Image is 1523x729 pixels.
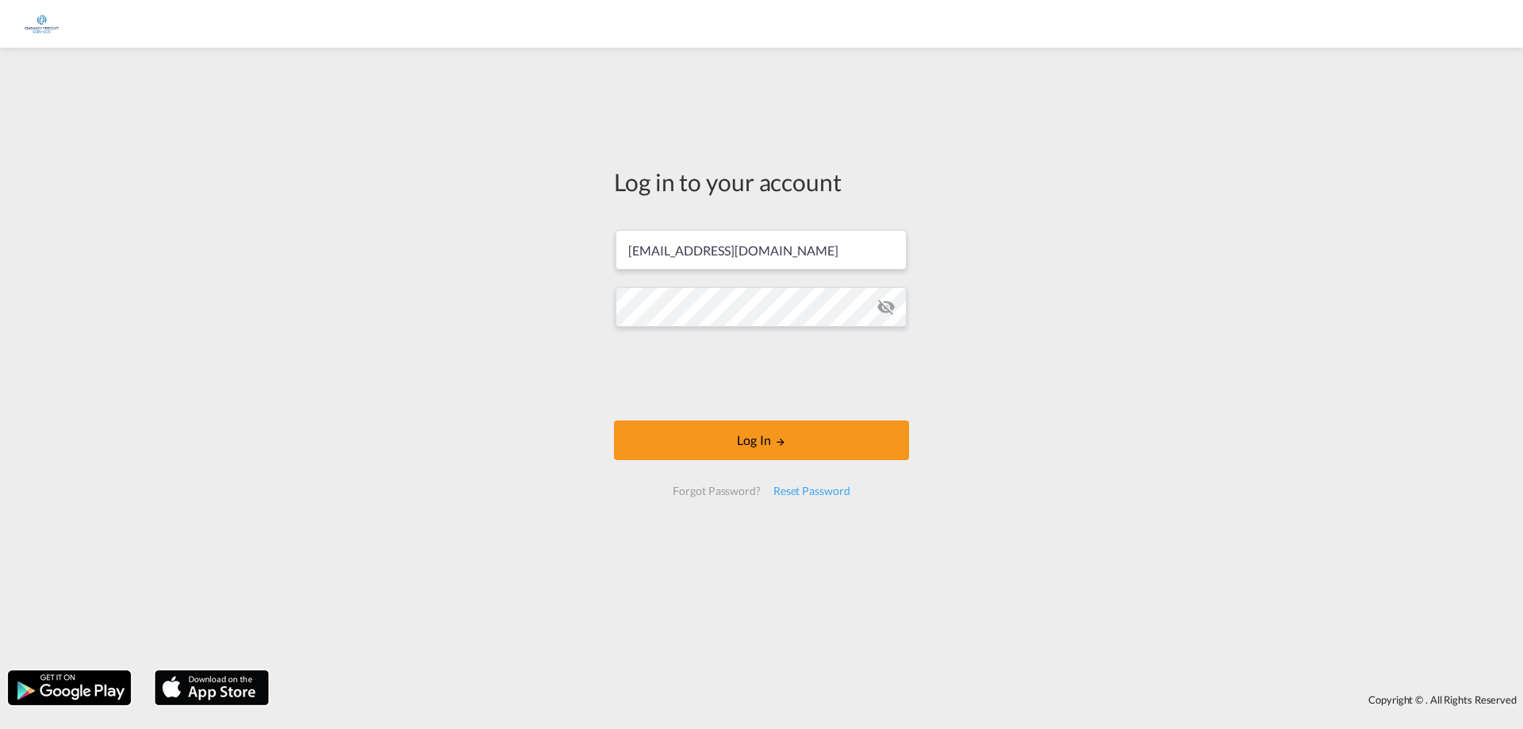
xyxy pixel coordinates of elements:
button: LOGIN [614,420,909,460]
div: Reset Password [767,477,857,505]
div: Log in to your account [614,165,909,198]
iframe: reCAPTCHA [641,343,882,405]
md-icon: icon-eye-off [877,297,896,317]
img: apple.png [153,669,270,707]
div: Forgot Password? [666,477,766,505]
img: google.png [6,669,132,707]
input: Enter email/phone number [616,230,907,270]
img: 6a2c35f0b7c411ef99d84d375d6e7407.jpg [24,6,59,42]
div: Copyright © . All Rights Reserved [277,686,1523,713]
